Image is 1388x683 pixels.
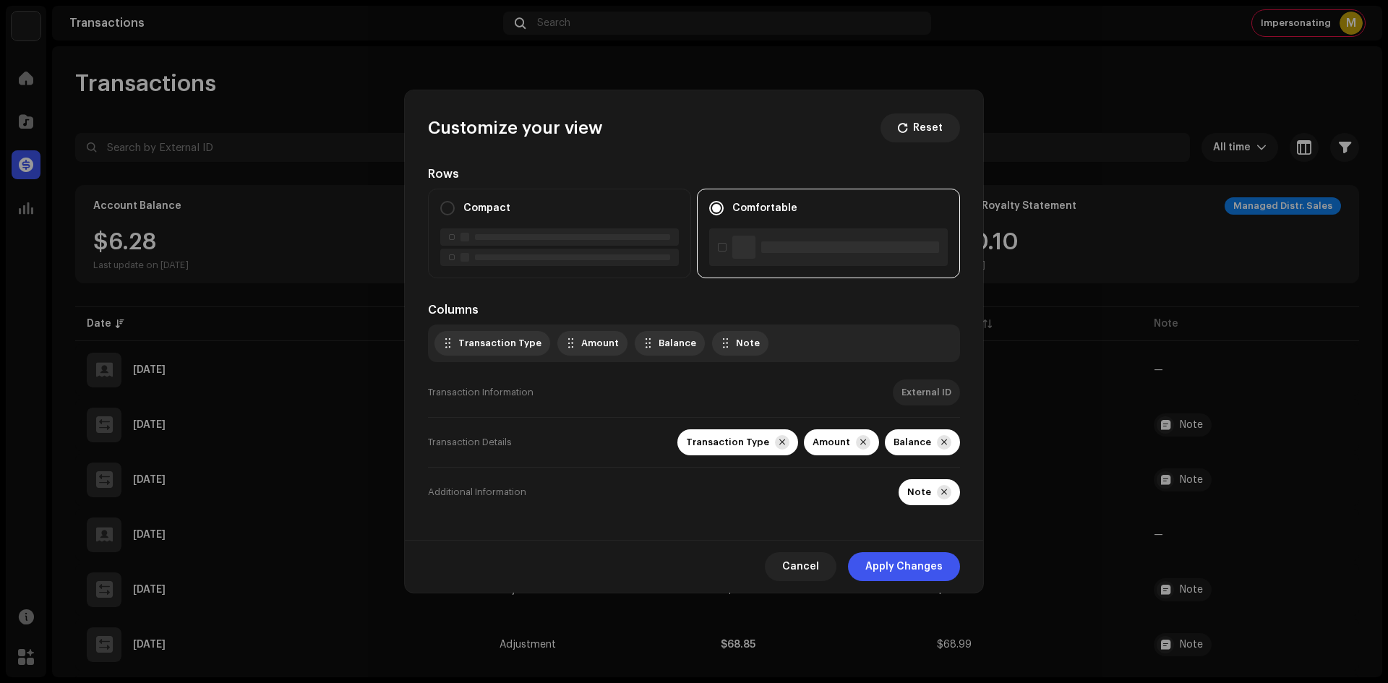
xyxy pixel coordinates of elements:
div: Note [907,486,931,498]
button: Cancel [765,552,836,581]
div: External ID [901,387,951,398]
button: Apply Changes [848,552,960,581]
span: Reset [913,113,943,142]
div: Customize your view [428,116,603,139]
span: Apply Changes [865,552,943,581]
button: Reset [881,113,960,142]
span: Cancel [782,552,819,581]
div: Transaction Information [428,379,534,405]
div: Balance [894,437,931,448]
div: Note [736,338,760,349]
div: Columns [428,301,960,319]
div: Transaction Details [428,429,512,455]
label: Compact [463,199,510,217]
div: Transaction Type [458,338,541,349]
div: Amount [813,437,850,448]
div: Transaction Type [686,437,769,448]
div: Additional Information [428,479,526,505]
label: Comfortable [732,199,797,217]
div: Amount [581,338,619,349]
div: Balance [659,338,696,349]
div: Rows [428,166,960,183]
